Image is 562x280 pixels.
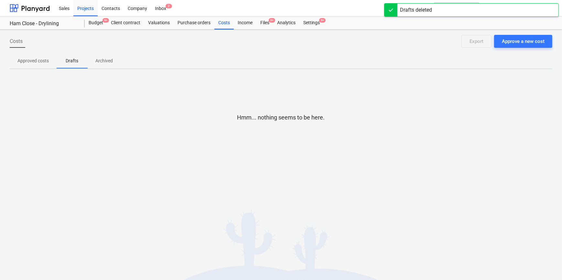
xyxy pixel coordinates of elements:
a: Purchase orders [174,16,214,29]
p: Archived [95,57,113,64]
div: Ham Close - Drylining [10,20,77,27]
button: Approve a new cost [494,35,552,48]
a: Budget9+ [85,16,107,29]
div: Files [256,16,273,29]
a: Analytics [273,16,299,29]
div: Approve a new cost [502,37,545,46]
div: Drafts deleted [400,6,432,14]
p: Hmm... nothing seems to be here. [237,114,325,121]
a: Costs [214,16,234,29]
span: 2 [166,4,172,8]
span: 9+ [269,18,275,23]
p: Drafts [64,57,80,64]
span: 9+ [319,18,326,23]
a: Income [234,16,256,29]
a: Valuations [144,16,174,29]
span: 9+ [103,18,109,23]
a: Client contract [107,16,144,29]
div: Settings [299,16,324,29]
iframe: Chat Widget [530,249,562,280]
a: Settings9+ [299,16,324,29]
a: Files9+ [256,16,273,29]
p: Approved costs [17,57,49,64]
span: Costs [10,37,23,45]
div: Budget [85,16,107,29]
